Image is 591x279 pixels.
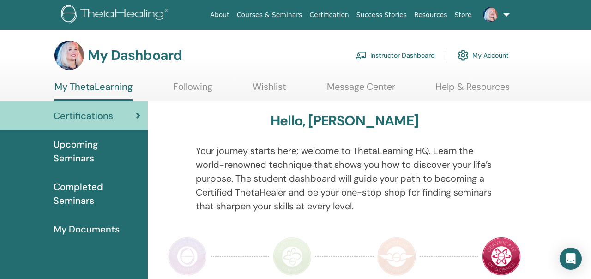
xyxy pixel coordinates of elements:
img: Instructor [273,237,312,276]
a: Success Stories [353,6,410,24]
a: Resources [410,6,451,24]
div: Open Intercom Messenger [560,248,582,270]
a: About [206,6,233,24]
span: Upcoming Seminars [54,137,140,165]
a: Courses & Seminars [233,6,306,24]
img: Certificate of Science [482,237,521,276]
img: cog.svg [458,47,469,63]
h3: Hello, [PERSON_NAME] [271,113,418,129]
h3: My Dashboard [88,47,182,64]
img: chalkboard-teacher.svg [356,51,367,59]
img: logo.png [61,5,171,25]
img: Practitioner [168,237,207,276]
a: My ThetaLearning [54,81,133,101]
a: Wishlist [253,81,286,99]
a: Message Center [327,81,395,99]
img: default.jpg [483,7,498,22]
span: Certifications [54,109,113,123]
a: Following [173,81,212,99]
img: Master [377,237,416,276]
a: My Account [458,45,509,65]
span: Completed Seminars [54,180,140,208]
p: Your journey starts here; welcome to ThetaLearning HQ. Learn the world-renowned technique that sh... [196,144,494,213]
a: Certification [306,6,352,24]
a: Instructor Dashboard [356,45,435,65]
a: Store [451,6,476,24]
span: My Documents [54,222,120,236]
img: default.jpg [54,41,84,70]
a: Help & Resources [435,81,510,99]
